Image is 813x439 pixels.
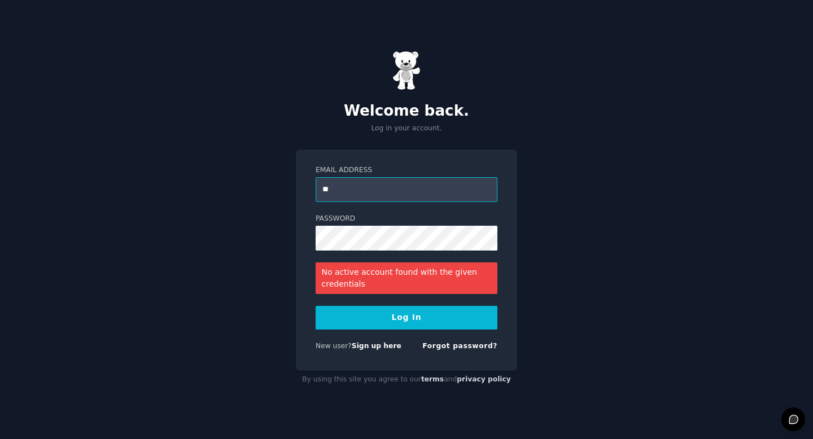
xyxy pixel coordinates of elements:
[316,214,497,224] label: Password
[316,262,497,294] div: No active account found with the given credentials
[352,342,401,350] a: Sign up here
[316,306,497,330] button: Log In
[316,342,352,350] span: New user?
[421,375,444,383] a: terms
[296,102,517,120] h2: Welcome back.
[296,124,517,134] p: Log in your account.
[316,165,497,175] label: Email Address
[296,371,517,389] div: By using this site you agree to our and
[422,342,497,350] a: Forgot password?
[457,375,511,383] a: privacy policy
[392,51,421,90] img: Gummy Bear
